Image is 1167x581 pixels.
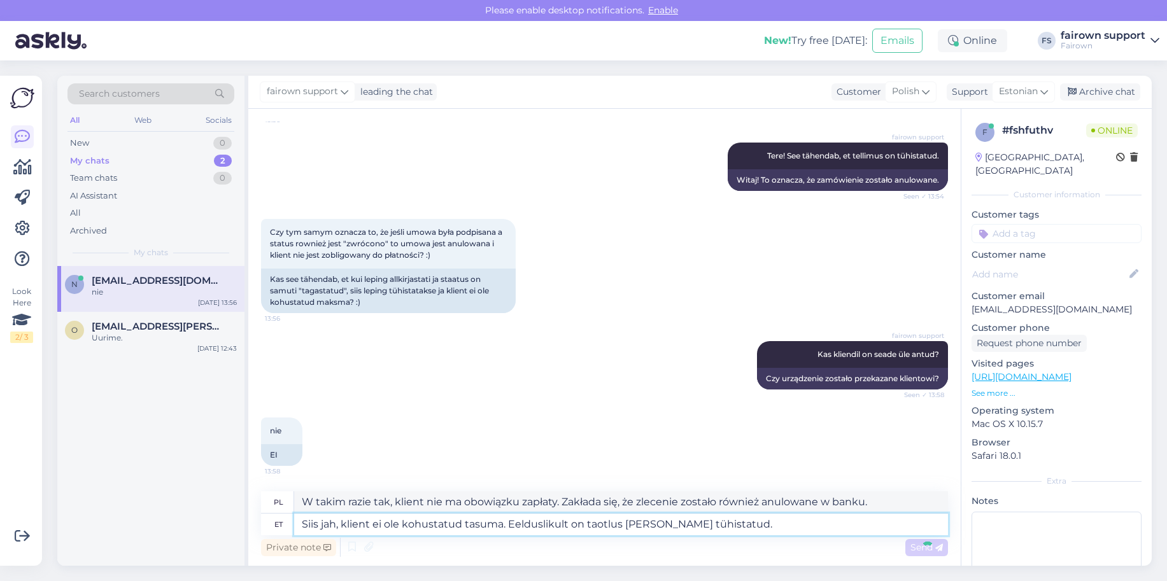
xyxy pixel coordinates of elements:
div: 0 [213,172,232,185]
div: 2 [214,155,232,167]
div: leading the chat [355,85,433,99]
div: Socials [203,112,234,129]
a: fairown supportFairown [1061,31,1159,51]
span: Search customers [79,87,160,101]
div: Customer [831,85,881,99]
p: [EMAIL_ADDRESS][DOMAIN_NAME] [972,303,1142,316]
p: Customer name [972,248,1142,262]
div: Kas see tähendab, et kui leping allkirjastati ja staatus on samuti "tagastatud", siis leping tühi... [261,269,516,313]
p: Customer phone [972,321,1142,335]
div: Extra [972,475,1142,487]
div: All [67,112,82,129]
span: Kas kliendil on seade üle antud? [817,349,939,359]
span: Tere! See tähendab, et tellimus on tühistatud. [767,151,939,160]
span: 13:58 [265,466,313,476]
span: Seen ✓ 13:54 [896,192,944,201]
button: Emails [872,29,923,53]
b: New! [764,34,791,46]
div: Witaj! To oznacza, że ​​zamówienie zostało anulowane. [728,169,948,191]
div: [DATE] 13:56 [198,298,237,307]
div: [DATE] 12:43 [197,344,237,353]
div: New [70,137,89,150]
div: nie [92,286,237,298]
p: Operating system [972,404,1142,417]
div: Web [132,112,154,129]
span: Enable [644,4,682,16]
span: novapark@ispot.pl [92,275,224,286]
div: Uurime. [92,332,237,344]
span: Polish [892,85,919,99]
div: Team chats [70,172,117,185]
span: Czy tym samym oznacza to, że jeśli umowa była podpisana a status rownież jest "zwrócono" to umowa... [270,227,504,260]
span: o [71,325,78,335]
span: fairown support [892,132,944,142]
div: Customer information [972,189,1142,200]
img: Askly Logo [10,86,34,110]
div: Support [947,85,988,99]
div: AI Assistant [70,190,117,202]
div: 2 / 3 [10,332,33,343]
div: Look Here [10,286,33,343]
a: [URL][DOMAIN_NAME] [972,371,1072,382]
div: # fshfuthv [1002,123,1086,138]
span: fairown support [267,85,338,99]
p: Customer tags [972,208,1142,221]
span: Seen ✓ 13:58 [896,390,944,400]
div: Request phone number [972,335,1087,352]
p: See more ... [972,388,1142,399]
div: Try free [DATE]: [764,33,867,48]
div: My chats [70,155,110,167]
div: Online [938,29,1007,52]
span: fairown support [892,331,944,340]
span: oliwia.wojcik@ispot.pl [92,321,224,332]
div: fairown support [1061,31,1145,41]
input: Add name [972,267,1127,281]
div: [GEOGRAPHIC_DATA], [GEOGRAPHIC_DATA] [975,151,1116,178]
p: Safari 18.0.1 [972,449,1142,463]
span: f [982,127,987,137]
p: Visited pages [972,357,1142,370]
div: Fairown [1061,41,1145,51]
div: Archive chat [1060,83,1140,101]
div: Archived [70,225,107,237]
div: Czy urządzenie zostało przekazane klientowi? [757,368,948,389]
p: Mac OS X 10.15.7 [972,417,1142,431]
div: 0 [213,137,232,150]
div: All [70,207,81,220]
span: nie [270,426,281,435]
p: Browser [972,436,1142,449]
span: My chats [134,247,168,258]
p: Notes [972,494,1142,508]
span: Estonian [999,85,1038,99]
span: 13:56 [265,314,313,323]
span: Online [1086,123,1138,137]
div: EI [261,444,302,466]
div: FS [1038,32,1056,50]
p: Customer email [972,290,1142,303]
span: n [71,279,78,289]
input: Add a tag [972,224,1142,243]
